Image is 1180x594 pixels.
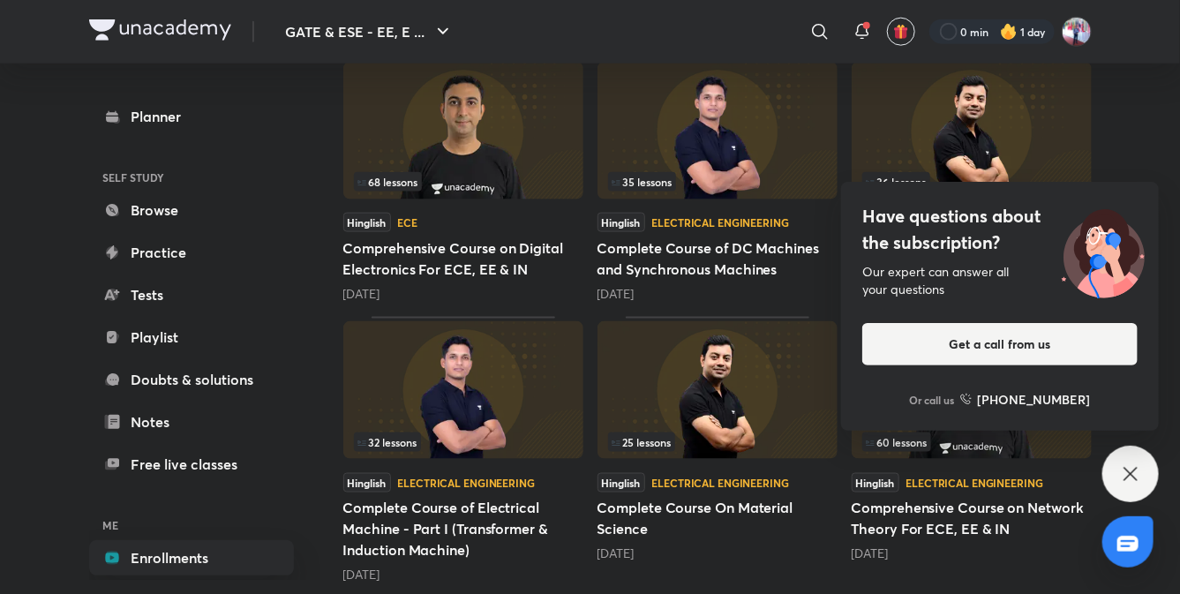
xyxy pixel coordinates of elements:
[862,263,1138,298] div: Our expert can answer all your questions
[852,57,1092,303] div: Complete course on Advanced Electronics
[608,172,827,192] div: left
[343,321,583,459] img: Thumbnail
[89,277,294,312] a: Tests
[608,432,827,452] div: left
[598,237,838,280] h5: Complete Course of DC Machines and Synchronous Machines
[862,432,1081,452] div: left
[343,317,583,583] div: Complete Course of Electrical Machine - Part I (Transformer & Induction Machine)
[608,172,827,192] div: infocontainer
[89,19,231,45] a: Company Logo
[910,392,955,408] p: Or call us
[354,172,573,192] div: infosection
[89,99,294,134] a: Planner
[598,498,838,540] h5: Complete Course On Material Science
[343,57,583,303] div: Comprehensive Course on Digital Electronics For ECE, EE & IN
[862,203,1138,256] h4: Have questions about the subscription?
[652,217,789,228] div: Electrical Engineering
[608,432,827,452] div: infocontainer
[862,323,1138,365] button: Get a call from us
[852,317,1092,583] div: Comprehensive Course on Network Theory For ECE, EE & IN
[1048,203,1159,298] img: ttu_illustration_new.svg
[89,404,294,440] a: Notes
[598,321,838,459] img: Thumbnail
[862,432,1081,452] div: infosection
[343,473,391,492] span: Hinglish
[862,172,1081,192] div: infocontainer
[978,390,1091,409] h6: [PHONE_NUMBER]
[275,14,464,49] button: GATE & ESE - EE, E ...
[89,162,294,192] h6: SELF STUDY
[354,432,573,452] div: left
[354,432,573,452] div: infosection
[89,447,294,482] a: Free live classes
[862,172,1081,192] div: infosection
[862,172,1081,192] div: left
[852,498,1092,540] h5: Comprehensive Course on Network Theory For ECE, EE & IN
[354,172,573,192] div: left
[343,285,583,303] div: 7 days ago
[887,18,915,46] button: avatar
[343,567,583,584] div: 1 month ago
[866,177,927,187] span: 36 lessons
[357,177,418,187] span: 68 lessons
[960,390,1091,409] a: [PHONE_NUMBER]
[598,317,838,583] div: Complete Course On Material Science
[852,545,1092,563] div: 4 months ago
[354,172,573,192] div: infocontainer
[893,24,909,40] img: avatar
[89,362,294,397] a: Doubts & solutions
[862,432,1081,452] div: infocontainer
[89,192,294,228] a: Browse
[343,237,583,280] h5: Comprehensive Course on Digital Electronics For ECE, EE & IN
[343,213,391,232] span: Hinglish
[343,498,583,561] h5: Complete Course of Electrical Machine - Part I (Transformer & Induction Machine)
[598,285,838,303] div: 21 days ago
[612,437,672,447] span: 25 lessons
[866,437,928,447] span: 60 lessons
[357,437,417,447] span: 32 lessons
[1062,17,1092,47] img: Pradeep Kumar
[598,545,838,563] div: 3 months ago
[398,477,535,488] div: Electrical Engineering
[343,62,583,199] img: Thumbnail
[598,213,645,232] span: Hinglish
[852,62,1092,199] img: Thumbnail
[852,473,899,492] span: Hinglish
[608,172,827,192] div: infosection
[612,177,673,187] span: 35 lessons
[1000,23,1018,41] img: streak
[89,320,294,355] a: Playlist
[398,217,418,228] div: ECE
[89,235,294,270] a: Practice
[608,432,827,452] div: infosection
[354,432,573,452] div: infocontainer
[906,477,1043,488] div: Electrical Engineering
[598,57,838,303] div: Complete Course of DC Machines and Synchronous Machines
[598,62,838,199] img: Thumbnail
[89,540,294,575] a: Enrollments
[89,19,231,41] img: Company Logo
[598,473,645,492] span: Hinglish
[652,477,789,488] div: Electrical Engineering
[89,510,294,540] h6: ME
